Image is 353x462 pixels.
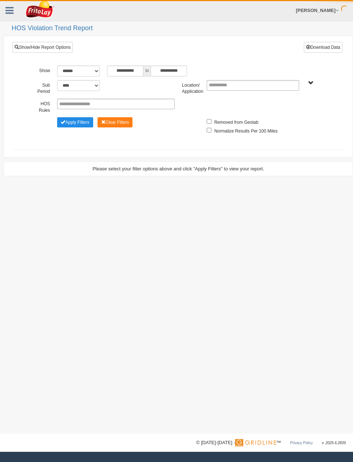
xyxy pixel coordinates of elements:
label: Location/ Application [178,80,203,95]
span: v. 2025.6.2839 [322,441,346,445]
img: Gridline [235,439,276,446]
label: Show [29,66,53,74]
button: Change Filter Options [57,117,93,127]
span: to [143,66,151,76]
button: Download Data [304,42,342,53]
button: Change Filter Options [98,117,133,127]
label: Removed from Geotab [214,117,258,126]
label: Normalize Results Per 100 Miles [214,126,278,135]
label: HOS Rules [29,99,53,114]
label: Sub Period [29,80,53,95]
a: Privacy Policy [290,441,313,445]
a: Show/Hide Report Options [12,42,73,53]
div: Please select your filter options above and click "Apply Filters" to view your report. [10,165,346,172]
div: © [DATE]-[DATE] - ™ [196,439,346,447]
